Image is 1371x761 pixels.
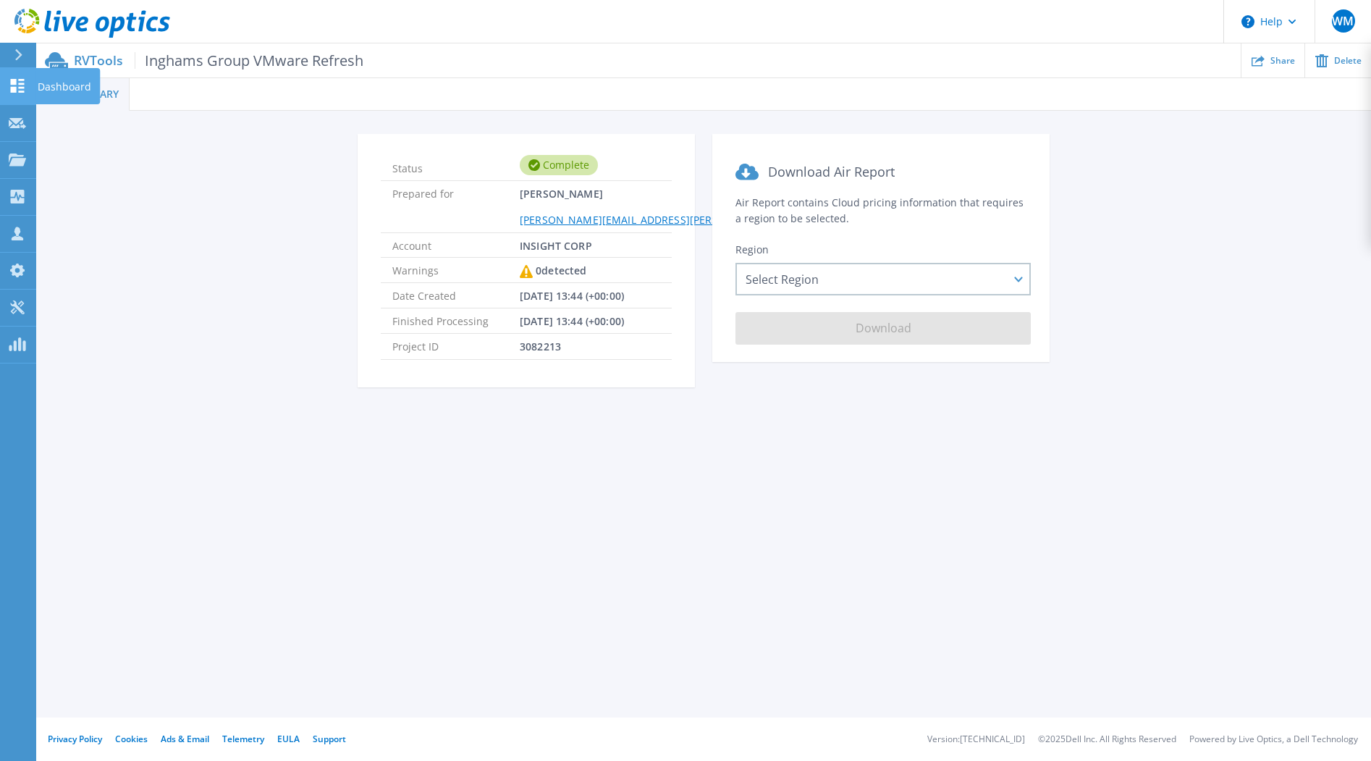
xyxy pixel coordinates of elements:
[1189,735,1358,744] li: Powered by Live Optics, a Dell Technology
[520,155,598,175] div: Complete
[115,733,148,745] a: Cookies
[313,733,346,745] a: Support
[135,52,363,69] span: Inghams Group VMware Refresh
[392,283,520,308] span: Date Created
[735,263,1031,295] div: Select Region
[392,258,520,282] span: Warnings
[520,283,624,308] span: [DATE] 13:44 (+00:00)
[74,52,363,69] p: RVTools
[161,733,209,745] a: Ads & Email
[520,233,592,257] span: INSIGHT CORP
[520,334,561,358] span: 3082213
[520,308,624,333] span: [DATE] 13:44 (+00:00)
[392,156,520,175] span: Status
[735,312,1031,345] button: Download
[735,243,769,256] span: Region
[38,68,91,106] p: Dashboard
[392,233,520,257] span: Account
[48,733,102,745] a: Privacy Policy
[520,181,857,232] span: [PERSON_NAME]
[392,308,520,333] span: Finished Processing
[1270,56,1295,65] span: Share
[768,163,895,180] span: Download Air Report
[1334,56,1362,65] span: Delete
[520,213,857,227] a: [PERSON_NAME][EMAIL_ADDRESS][PERSON_NAME][DOMAIN_NAME]
[1038,735,1176,744] li: © 2025 Dell Inc. All Rights Reserved
[392,181,520,232] span: Prepared for
[735,195,1024,225] span: Air Report contains Cloud pricing information that requires a region to be selected.
[392,334,520,358] span: Project ID
[277,733,300,745] a: EULA
[222,733,264,745] a: Telemetry
[520,258,586,284] div: 0 detected
[1332,15,1354,27] span: WM
[927,735,1025,744] li: Version: [TECHNICAL_ID]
